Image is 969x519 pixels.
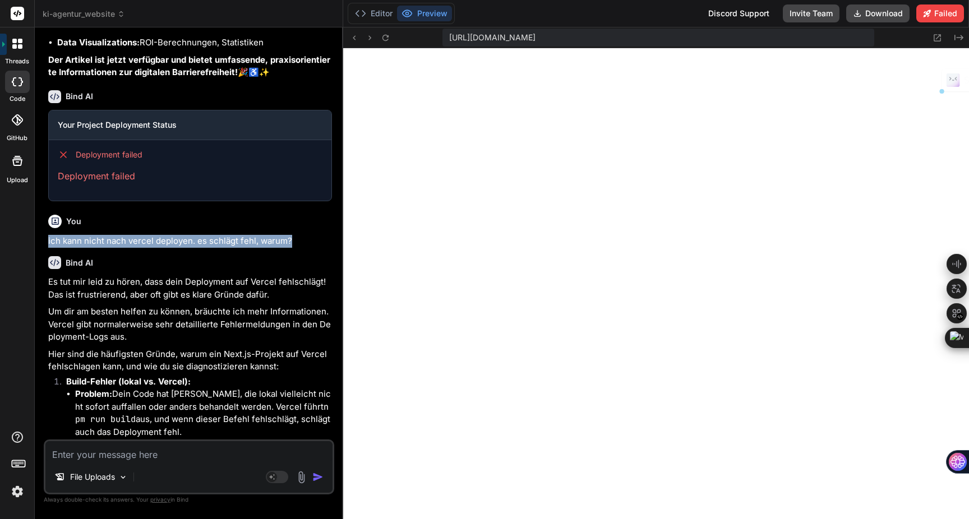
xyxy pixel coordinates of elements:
[350,6,397,21] button: Editor
[783,4,839,22] button: Invite Team
[66,257,93,268] h6: Bind AI
[43,8,125,20] span: ki-agentur_website
[7,175,28,185] label: Upload
[118,472,128,482] img: Pick Models
[5,57,29,66] label: threads
[8,482,27,501] img: settings
[846,4,910,22] button: Download
[57,37,140,48] strong: Data Visualizations:
[7,133,27,143] label: GitHub
[76,149,142,160] span: Deployment failed
[295,471,308,484] img: attachment
[48,54,332,79] p: 🎉♿✨
[58,119,322,131] h3: Your Project Deployment Status
[312,471,324,483] img: icon
[449,32,536,43] span: [URL][DOMAIN_NAME]
[48,276,332,301] p: Es tut mir leid zu hören, dass dein Deployment auf Vercel fehlschlägt! Das ist frustrierend, aber...
[48,54,330,78] strong: Der Artikel ist jetzt verfügbar und bietet umfassende, praxisorientierte Informationen zur digita...
[75,401,329,425] code: npm run build
[48,235,332,248] p: ich kann nicht nach vercel deployen. es schlägt fehl, warum?
[57,36,332,49] li: ROI-Berechnungen, Statistiken
[48,348,332,373] p: Hier sind die häufigsten Gründe, warum ein Next.js-Projekt auf Vercel fehlschlagen kann, und wie ...
[70,471,115,483] p: File Uploads
[10,94,25,104] label: code
[150,496,170,503] span: privacy
[75,388,332,438] li: Dein Code hat [PERSON_NAME], die lokal vielleicht nicht sofort auffallen oder anders behandelt we...
[58,169,322,183] p: Deployment failed
[702,4,776,22] div: Discord Support
[75,388,112,399] strong: Problem:
[48,305,332,344] p: Um dir am besten helfen zu können, bräuchte ich mehr Informationen. Vercel gibt normalerweise seh...
[66,376,191,387] strong: Build-Fehler (lokal vs. Vercel):
[44,494,334,505] p: Always double-check its answers. Your in Bind
[66,91,93,102] h6: Bind AI
[916,4,964,22] button: Failed
[66,216,81,227] h6: You
[397,6,452,21] button: Preview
